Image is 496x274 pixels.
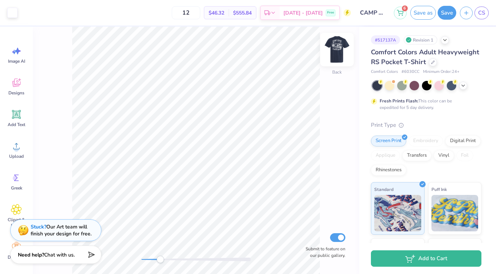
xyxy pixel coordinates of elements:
[380,98,418,104] strong: Fresh Prints Flash:
[371,136,406,146] div: Screen Print
[394,7,407,19] button: 6
[434,150,454,161] div: Vinyl
[332,69,342,75] div: Back
[18,251,44,258] strong: Need help?
[233,9,252,17] span: $555.84
[374,185,394,193] span: Standard
[402,5,408,11] span: 6
[410,6,436,20] button: Save as
[322,35,352,64] img: Back
[4,217,28,228] span: Clipart & logos
[283,9,323,17] span: [DATE] - [DATE]
[354,5,390,20] input: Untitled Design
[478,9,485,17] span: CS
[9,153,24,159] span: Upload
[431,195,478,231] img: Puff Ink
[8,122,25,128] span: Add Text
[374,195,421,231] img: Standard
[402,150,431,161] div: Transfers
[156,256,164,263] div: Accessibility label
[371,69,398,75] span: Comfort Colors
[8,58,25,64] span: Image AI
[423,69,460,75] span: Minimum Order: 24 +
[302,246,345,259] label: Submit to feature on our public gallery.
[371,250,481,267] button: Add to Cart
[404,35,437,44] div: Revision 1
[31,223,46,230] strong: Stuck?
[44,251,75,258] span: Chat with us.
[8,90,24,96] span: Designs
[380,98,469,111] div: This color can be expedited for 5 day delivery.
[371,35,400,44] div: # 517137A
[172,6,200,19] input: – –
[474,7,489,19] a: CS
[371,165,406,176] div: Rhinestones
[431,242,474,249] span: Metallic & Glitter Ink
[456,150,473,161] div: Foil
[438,6,456,20] button: Save
[402,69,419,75] span: # 6030CC
[445,136,481,146] div: Digital Print
[371,150,400,161] div: Applique
[31,223,92,237] div: Our Art team will finish your design for free.
[371,121,481,129] div: Print Type
[327,10,334,15] span: Free
[209,9,224,17] span: $46.32
[431,185,447,193] span: Puff Ink
[371,48,479,66] span: Comfort Colors Adult Heavyweight RS Pocket T-Shirt
[8,254,25,260] span: Decorate
[408,136,443,146] div: Embroidery
[374,242,392,249] span: Neon Ink
[11,185,22,191] span: Greek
